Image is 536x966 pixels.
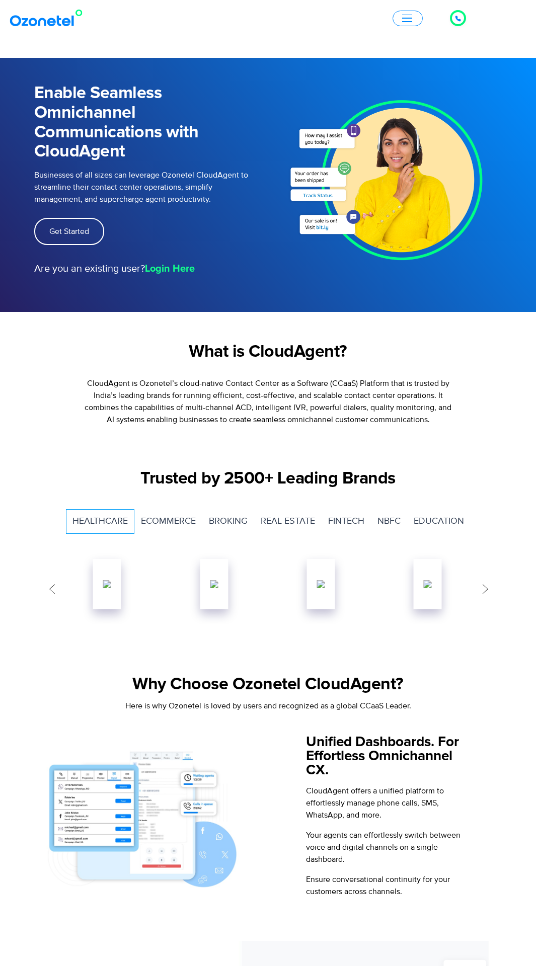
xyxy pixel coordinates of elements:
a: Login Here [145,261,195,276]
a: Fintech [322,509,371,534]
img: pathlabs.jpg [424,580,432,588]
span: Your agents can effortlessly switch between voice and digital channels on a single dashboard. [306,830,461,864]
p: CloudAgent is Ozonetel’s cloud-native Contact Center as a Software (CCaaS) Platform that is trust... [81,377,455,426]
a: Real Estate [254,509,322,534]
img: Rainbow.jpg [103,580,111,588]
p: Are you an existing user? [34,261,253,276]
span: Get Started [49,227,89,235]
a: Broking [202,509,254,534]
strong: Login Here [145,264,195,274]
h2: What is CloudAgent? [81,342,455,362]
img: apollo.jpg [210,580,218,588]
a: Get Started [34,218,104,245]
p: Businesses of all sizes can leverage Ozonetel CloudAgent to streamline their contact center opera... [34,169,253,205]
h1: Enable Seamless Omnichannel Communications with CloudAgent [34,84,253,162]
a: Healthcare [66,509,134,534]
h2: Trusted by 2500+ Leading Brands [39,469,497,489]
span: CloudAgent offers a unified platform to effortlessly manage phone calls, SMS, WhatsApp, and more. [306,786,444,820]
img: healthians.jpg [317,580,325,588]
a: Education [407,509,471,534]
span: Ensure conversational continuity for your customers across channels. [306,874,450,897]
a: Ecommerce [134,509,202,534]
span: Here is why Ozonetel is loved by users and recognized as a global CCaaS Leader. [125,701,411,711]
a: NBFC [371,509,407,534]
h5: Unified Dashboards. For Effortless Omnichannel CX. [306,735,471,777]
h2: Why Choose Ozonetel CloudAgent? [34,675,502,695]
